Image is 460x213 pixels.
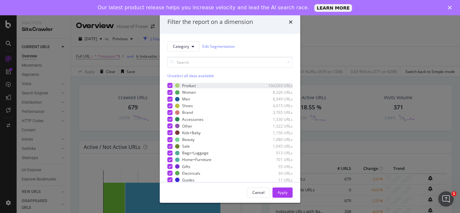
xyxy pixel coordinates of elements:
[182,110,193,115] div: Brand
[438,191,454,207] iframe: Intercom live chat
[261,137,293,142] div: 1,080 URLs
[261,143,293,149] div: 1,045 URLs
[261,83,293,88] div: 104,093 URLs
[261,130,293,136] div: 1,156 URLs
[182,164,190,169] div: Gifts
[182,171,200,176] div: Electricals
[173,44,189,49] span: Category
[261,177,293,183] div: 11 URLs
[167,57,293,68] input: Search
[167,41,200,52] button: Category
[182,83,196,88] div: Product
[182,90,196,95] div: Women
[261,90,293,95] div: 8,326 URLs
[182,157,211,162] div: Home+Furniture
[160,10,300,203] div: modal
[261,96,293,102] div: 6,349 URLs
[261,171,293,176] div: 34 URLs
[278,190,287,195] div: Apply
[252,190,264,195] div: Cancel
[451,191,456,196] span: 1
[98,4,309,11] div: Our latest product release helps you increase velocity and lead the AI search race.
[272,187,293,198] button: Apply
[261,150,293,156] div: 913 URLs
[448,6,454,10] div: Close
[261,117,293,122] div: 1,330 URLs
[167,73,293,78] div: Unselect all data available
[182,137,195,142] div: Beauty
[314,4,352,12] a: LEARN MORE
[182,130,201,136] div: Kids+Baby
[182,117,203,122] div: Accessories
[261,110,293,115] div: 3,765 URLs
[261,157,293,162] div: 701 URLs
[261,164,293,169] div: 55 URLs
[182,103,193,108] div: Shoes
[247,187,270,198] button: Cancel
[202,43,235,50] a: Edit Segmentation
[182,177,195,183] div: Guides
[182,150,209,156] div: Bags+Luggage
[182,143,190,149] div: Sale
[182,96,190,102] div: Men
[289,18,293,26] div: times
[182,123,192,129] div: Other
[167,18,253,26] div: Filter the report on a dimension
[261,123,293,129] div: 1,322 URLs
[261,103,293,108] div: 4,015 URLs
